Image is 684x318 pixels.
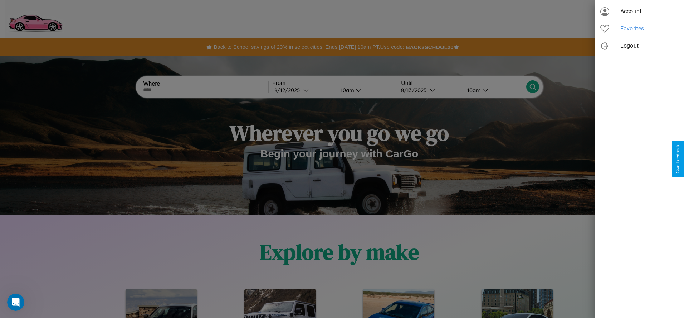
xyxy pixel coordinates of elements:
[595,3,684,20] div: Account
[595,20,684,37] div: Favorites
[620,7,678,16] span: Account
[675,144,680,174] div: Give Feedback
[595,37,684,54] div: Logout
[620,24,678,33] span: Favorites
[7,294,24,311] iframe: Intercom live chat
[620,42,678,50] span: Logout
